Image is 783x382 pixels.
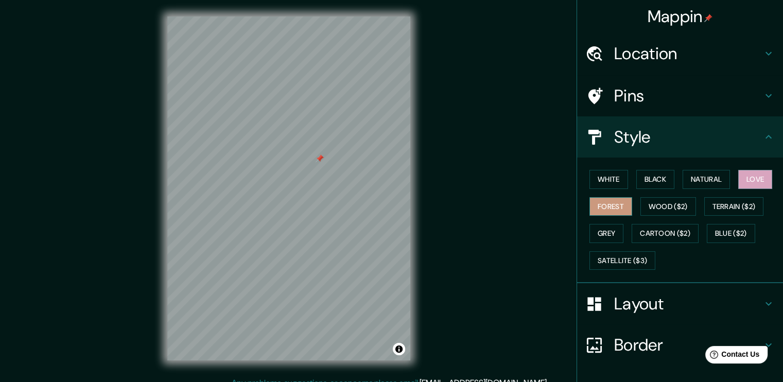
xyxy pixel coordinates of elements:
[636,170,675,189] button: Black
[707,224,755,243] button: Blue ($2)
[691,342,772,371] iframe: Help widget launcher
[648,6,713,27] h4: Mappin
[614,85,762,106] h4: Pins
[167,16,410,360] canvas: Map
[577,283,783,324] div: Layout
[577,324,783,366] div: Border
[640,197,696,216] button: Wood ($2)
[704,197,764,216] button: Terrain ($2)
[614,293,762,314] h4: Layout
[632,224,699,243] button: Cartoon ($2)
[614,335,762,355] h4: Border
[589,251,655,270] button: Satellite ($3)
[577,75,783,116] div: Pins
[738,170,772,189] button: Love
[589,224,623,243] button: Grey
[683,170,730,189] button: Natural
[614,43,762,64] h4: Location
[393,343,405,355] button: Toggle attribution
[704,14,712,22] img: pin-icon.png
[589,170,628,189] button: White
[614,127,762,147] h4: Style
[577,116,783,158] div: Style
[589,197,632,216] button: Forest
[577,33,783,74] div: Location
